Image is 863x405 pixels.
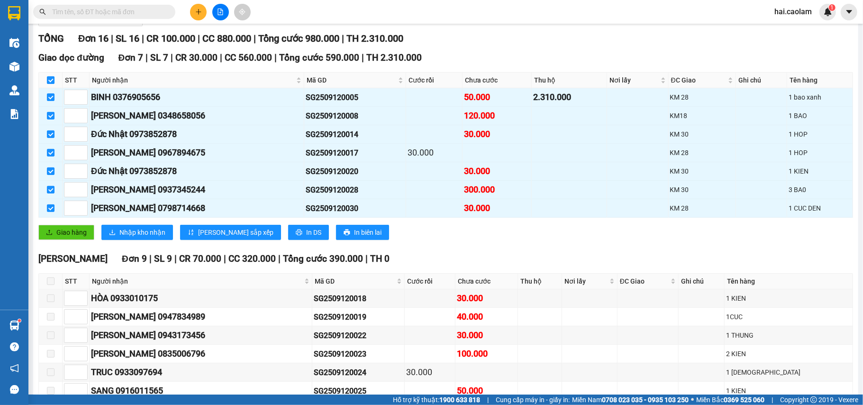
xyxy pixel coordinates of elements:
span: | [342,33,344,44]
div: 1 CUC DEN [789,203,851,213]
span: | [171,52,173,63]
strong: 0708 023 035 - 0935 103 250 [602,396,689,404]
div: SANG 0916011565 [91,384,310,397]
span: TH 2.310.000 [366,52,422,63]
span: Tổng cước 390.000 [283,253,363,264]
td: SG2509120028 [304,181,407,199]
div: Đức Nhật 0973852878 [91,128,302,141]
td: SG2509120017 [304,144,407,162]
img: logo-vxr [8,6,20,20]
div: SG2509120028 [306,184,405,196]
span: Miền Nam [572,395,689,405]
span: CC 880.000 [202,33,251,44]
span: In biên lai [354,227,382,238]
span: aim [239,9,245,15]
div: SG2509120005 [306,92,405,103]
strong: 0369 525 060 [724,396,764,404]
button: caret-down [841,4,857,20]
span: file-add [217,9,224,15]
span: ĐC Giao [671,75,727,85]
div: KM 28 [670,203,735,213]
span: CR 100.000 [146,33,195,44]
span: Người nhận [92,276,302,286]
div: [PERSON_NAME] 0798714668 [91,202,302,215]
div: SG2509120017 [306,147,405,159]
span: printer [296,229,302,237]
td: SG2509120022 [312,326,405,345]
span: hai.caolam [767,6,819,18]
td: SG2509120020 [304,162,407,181]
div: 2.310.000 [533,91,605,104]
span: Đơn 16 [78,33,109,44]
div: 1 KIEN [726,293,851,304]
div: SG2509120022 [314,330,403,341]
span: | [487,395,489,405]
td: SG2509120025 [312,382,405,400]
span: download [109,229,116,237]
th: Tên hàng [787,73,853,88]
div: 120.000 [464,109,530,122]
div: 30.000 [464,128,530,141]
span: sort-ascending [188,229,194,237]
div: SG2509120019 [314,311,403,323]
th: Ghi chú [679,274,725,289]
span: Nơi lấy [564,276,608,286]
td: SG2509120023 [312,345,405,363]
th: Ghi chú [736,73,787,88]
span: | [111,33,113,44]
div: [PERSON_NAME] 0947834989 [91,310,310,323]
div: 50.000 [464,91,530,104]
div: KM 30 [670,129,735,139]
span: SL 9 [154,253,172,264]
span: Tổng cước 590.000 [279,52,359,63]
div: SG2509120025 [314,385,403,397]
div: [PERSON_NAME] 0348658056 [91,109,302,122]
span: Tổng cước 980.000 [258,33,339,44]
div: 50.000 [457,384,516,397]
span: | [278,253,281,264]
div: SG2509120020 [306,166,405,177]
div: 1 HOP [789,129,851,139]
div: 1 BAO [789,110,851,121]
div: 1 THUNG [726,330,851,341]
img: warehouse-icon [9,38,19,48]
button: sort-ascending[PERSON_NAME] sắp xếp [180,225,281,240]
span: message [10,385,19,394]
span: CR 30.000 [175,52,218,63]
span: | [254,33,256,44]
span: TỔNG [38,33,64,44]
span: copyright [810,396,817,403]
div: HÒA 0933010175 [91,292,310,305]
div: 30.000 [457,292,516,305]
span: TH 0 [370,253,390,264]
div: SG2509120023 [314,348,403,360]
div: [PERSON_NAME] 0937345244 [91,183,302,196]
span: | [220,52,222,63]
span: Nơi lấy [609,75,659,85]
td: SG2509120008 [304,107,407,125]
div: TRUC 0933097694 [91,366,310,379]
span: upload [46,229,53,237]
div: 30.000 [408,146,461,159]
button: aim [234,4,251,20]
button: uploadGiao hàng [38,225,94,240]
span: SL 16 [116,33,139,44]
td: SG2509120019 [312,308,405,326]
span: | [198,33,200,44]
th: STT [63,274,90,289]
div: 1 KIEN [726,386,851,396]
sup: 1 [18,319,21,322]
input: Tìm tên, số ĐT hoặc mã đơn [52,7,164,17]
div: BINH 0376905656 [91,91,302,104]
div: KM 30 [670,184,735,195]
div: 1 [DEMOGRAPHIC_DATA] [726,367,851,377]
div: [PERSON_NAME] 0967894675 [91,146,302,159]
span: ⚪️ [691,398,694,402]
span: | [174,253,177,264]
span: CC 560.000 [225,52,272,63]
span: Mã GD [307,75,397,85]
span: SL 7 [150,52,168,63]
span: search [39,9,46,15]
th: Chưa cước [463,73,532,88]
td: SG2509120018 [312,289,405,308]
